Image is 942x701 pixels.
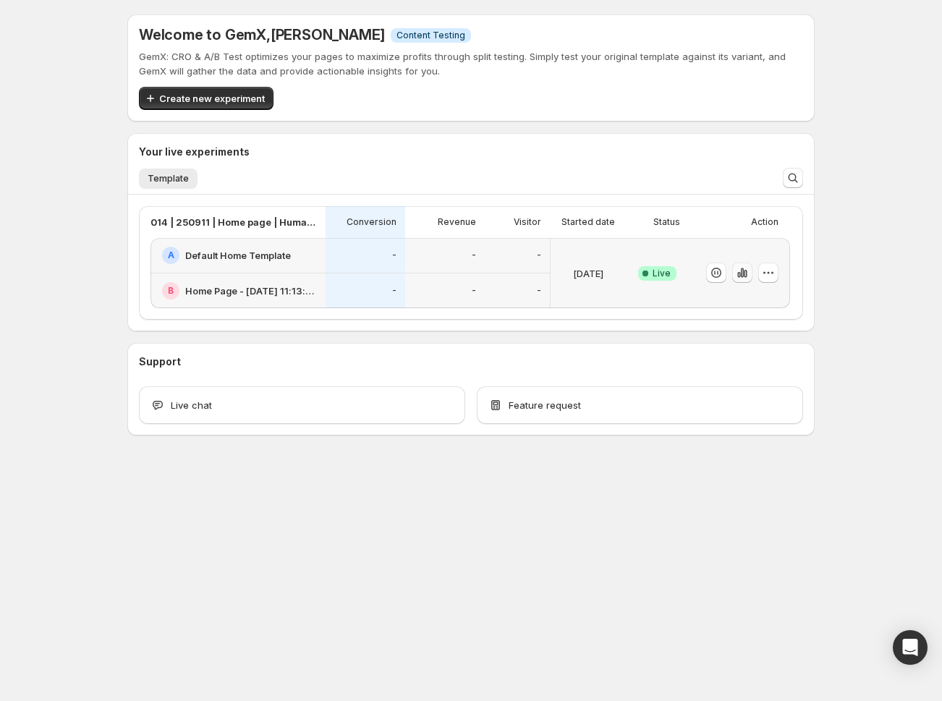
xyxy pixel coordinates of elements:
span: Create new experiment [159,91,265,106]
span: , [PERSON_NAME] [266,26,385,43]
h2: B [168,285,174,297]
h2: Home Page - [DATE] 11:13:58 [185,284,317,298]
h5: Welcome to GemX [139,26,385,43]
p: Conversion [347,216,396,228]
div: Open Intercom Messenger [893,630,928,665]
h2: A [168,250,174,261]
h3: Your live experiments [139,145,250,159]
p: - [472,285,476,297]
button: Create new experiment [139,87,273,110]
button: Search and filter results [783,168,803,188]
span: Feature request [509,398,581,412]
p: - [392,250,396,261]
span: Live chat [171,398,212,412]
p: Status [653,216,680,228]
p: - [472,250,476,261]
p: GemX: CRO & A/B Test optimizes your pages to maximize profits through split testing. Simply test ... [139,49,803,78]
span: Live [653,268,671,279]
p: - [537,285,541,297]
p: Started date [561,216,615,228]
h2: Default Home Template [185,248,291,263]
p: - [537,250,541,261]
p: [DATE] [573,266,603,281]
p: Visitor [514,216,541,228]
h3: Support [139,354,181,369]
p: - [392,285,396,297]
p: Revenue [438,216,476,228]
span: Content Testing [396,30,465,41]
p: 014 | 250911 | Home page | Human hero banner [150,215,317,229]
p: Action [751,216,778,228]
span: Template [148,173,189,184]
